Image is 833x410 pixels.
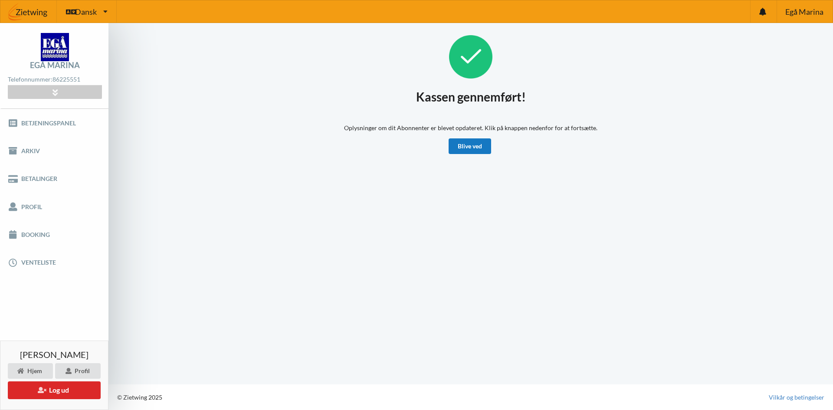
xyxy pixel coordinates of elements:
p: Oplysninger om dit Abonnenter er blevet opdateret. Klik på knappen nedenfor for at fortsætte. [344,124,597,132]
strong: 86225551 [52,75,80,83]
span: Dansk [75,8,97,16]
h1: Kassen gennemført! [416,89,526,105]
span: [PERSON_NAME] [20,350,89,359]
a: Vilkår og betingelser [769,393,824,402]
a: Blive ved [449,138,491,154]
button: Log ud [8,381,101,399]
img: logo [41,33,69,61]
div: Egå Marina [30,61,80,69]
div: Hjem [8,363,53,379]
div: Telefonnummer: [8,74,102,85]
img: Success [449,35,492,79]
span: Egå Marina [785,8,823,16]
div: Profil [55,363,101,379]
